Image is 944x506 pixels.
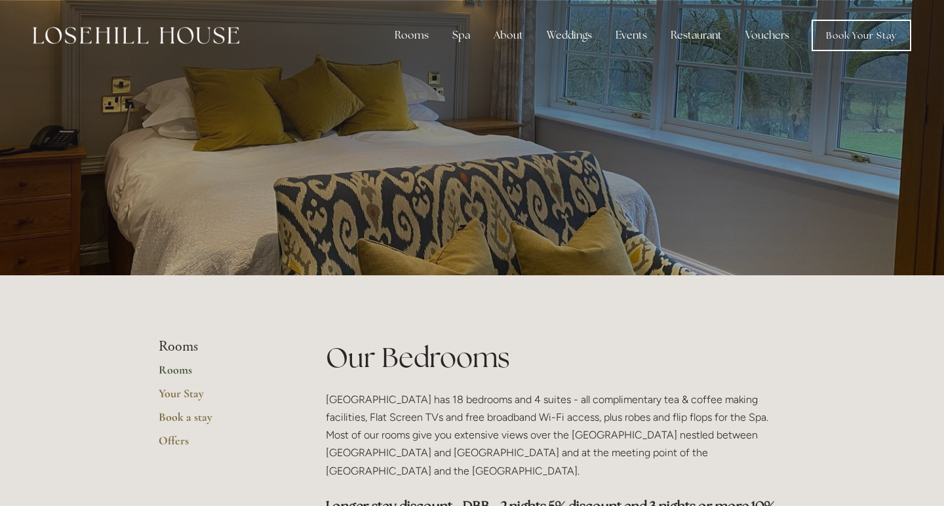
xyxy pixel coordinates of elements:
[159,338,284,355] li: Rooms
[660,22,732,49] div: Restaurant
[605,22,658,49] div: Events
[536,22,602,49] div: Weddings
[384,22,439,49] div: Rooms
[33,27,239,44] img: Losehill House
[735,22,800,49] a: Vouchers
[159,410,284,433] a: Book a stay
[442,22,481,49] div: Spa
[483,22,534,49] div: About
[159,362,284,386] a: Rooms
[812,20,911,51] a: Book Your Stay
[159,386,284,410] a: Your Stay
[159,433,284,457] a: Offers
[326,391,785,480] p: [GEOGRAPHIC_DATA] has 18 bedrooms and 4 suites - all complimentary tea & coffee making facilities...
[326,338,785,377] h1: Our Bedrooms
